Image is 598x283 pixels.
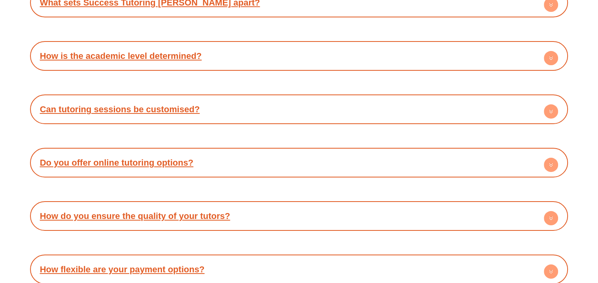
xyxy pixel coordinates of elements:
div: Can tutoring sessions be customised? [34,98,564,120]
iframe: Chat Widget [558,245,598,283]
div: Do you offer online tutoring options? [34,152,564,174]
a: How flexible are your payment options? [40,264,205,274]
a: How do you ensure the quality of your tutors? [40,211,230,221]
div: How is the academic level determined? [34,45,564,67]
div: How flexible are your payment options? [34,258,564,280]
div: How do you ensure the quality of your tutors? [34,205,564,227]
a: How is the academic level determined? [40,51,202,61]
a: Do you offer online tutoring options? [40,158,194,168]
a: Can tutoring sessions be customised? [40,104,200,114]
